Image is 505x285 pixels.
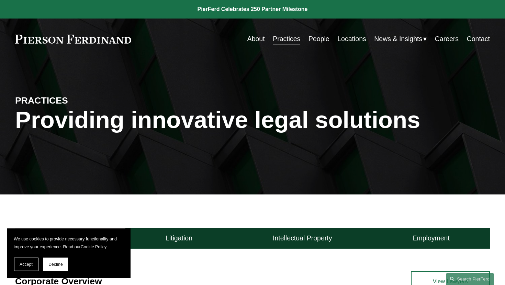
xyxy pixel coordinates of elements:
a: Search this site [446,273,494,285]
h1: Providing innovative legal solutions [15,107,490,134]
h4: Employment [412,234,449,242]
a: Practices [273,32,300,46]
a: People [308,32,329,46]
a: Contact [467,32,490,46]
a: Cookie Policy [81,245,106,249]
a: About [247,32,265,46]
h4: Litigation [166,234,192,242]
button: Decline [43,258,68,271]
p: We use cookies to provide necessary functionality and improve your experience. Read our . [14,235,124,251]
button: Accept [14,258,38,271]
a: Careers [435,32,459,46]
a: Locations [337,32,366,46]
h4: PRACTICES [15,95,134,107]
span: Decline [48,262,63,267]
span: News & Insights [374,33,422,45]
span: Accept [20,262,33,267]
section: Cookie banner [7,228,131,278]
h4: Intellectual Property [273,234,332,242]
a: folder dropdown [374,32,427,46]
